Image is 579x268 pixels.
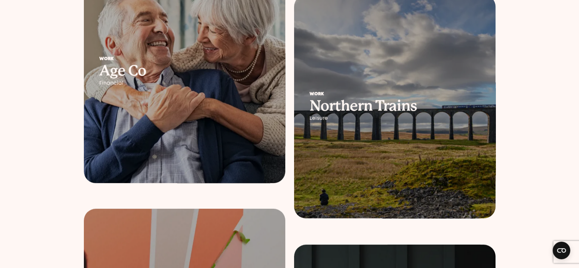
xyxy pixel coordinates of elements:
div: Work [99,57,270,61]
h2: Age Co [99,64,270,77]
div: Financial [99,80,270,86]
div: Work [309,92,480,96]
button: Open CMP widget [553,242,570,259]
div: Leisure [309,115,480,121]
h2: Northern Trains [309,99,480,112]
